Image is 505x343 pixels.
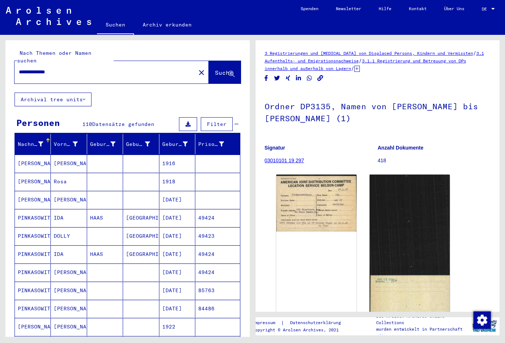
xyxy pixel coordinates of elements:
[473,311,491,329] img: Zustimmung ändern
[195,282,240,299] mat-cell: 85763
[265,58,466,71] a: 3.1.1 Registrierung und Betreuung von DPs innerhalb und außerhalb von Lagern
[126,138,159,150] div: Geburt‏
[473,50,476,56] span: /
[15,300,51,318] mat-cell: PINKASOWITSCH
[284,74,292,83] button: Share on Xing
[159,191,195,209] mat-cell: [DATE]
[162,138,197,150] div: Geburtsdatum
[90,138,125,150] div: Geburtsname
[126,140,150,148] div: Geburt‏
[473,311,490,328] div: Zustimmung ändern
[194,65,209,79] button: Clear
[15,134,51,154] mat-header-cell: Nachname
[159,264,195,281] mat-cell: [DATE]
[265,158,304,163] a: 03010101 19 297
[209,61,241,83] button: Suche
[17,50,91,64] mat-label: Nach Themen oder Namen suchen
[123,134,159,154] mat-header-cell: Geburt‏
[376,313,469,326] p: Die Arolsen Archives Online-Collections
[51,134,87,154] mat-header-cell: Vorname
[162,140,188,148] div: Geburtsdatum
[51,173,87,191] mat-cell: Rosa
[54,140,77,148] div: Vorname
[195,134,240,154] mat-header-cell: Prisoner #
[15,318,51,336] mat-cell: [PERSON_NAME]
[265,145,285,151] b: Signatur
[284,319,350,327] a: Datenschutzerklärung
[54,138,86,150] div: Vorname
[51,209,87,227] mat-cell: IDA
[123,245,159,263] mat-cell: [GEOGRAPHIC_DATA]
[15,227,51,245] mat-cell: PINKASOWITSCH
[159,209,195,227] mat-cell: [DATE]
[276,175,357,232] img: 001.jpg
[159,282,195,299] mat-cell: [DATE]
[207,121,227,127] span: Filter
[159,300,195,318] mat-cell: [DATE]
[195,209,240,227] mat-cell: 49424
[51,227,87,245] mat-cell: DOLLY
[51,264,87,281] mat-cell: [PERSON_NAME]
[15,93,91,106] button: Archival tree units
[159,245,195,263] mat-cell: [DATE]
[317,74,324,83] button: Copy link
[123,209,159,227] mat-cell: [GEOGRAPHIC_DATA]
[482,7,490,12] span: DE
[378,157,490,164] p: 418
[15,245,51,263] mat-cell: PINKASOWITSCH
[159,155,195,172] mat-cell: 1916
[376,326,469,339] p: wurden entwickelt in Partnerschaft mit
[16,116,60,129] div: Personen
[97,16,134,35] a: Suchen
[471,317,498,335] img: yv_logo.png
[90,140,115,148] div: Geburtsname
[15,282,51,299] mat-cell: PINKASOWITSCH
[15,191,51,209] mat-cell: [PERSON_NAME]
[159,134,195,154] mat-header-cell: Geburtsdatum
[51,300,87,318] mat-cell: [PERSON_NAME]
[195,300,240,318] mat-cell: 84486
[195,264,240,281] mat-cell: 49424
[252,319,281,327] a: Impressum
[198,138,233,150] div: Prisoner #
[215,69,233,76] span: Suche
[51,191,87,209] mat-cell: [PERSON_NAME]
[370,175,450,331] img: 002.jpg
[15,264,51,281] mat-cell: PINKASOWITSCH
[15,209,51,227] mat-cell: PINKASOWITSCH
[195,245,240,263] mat-cell: 49424
[252,327,350,333] p: Copyright © Arolsen Archives, 2021
[51,282,87,299] mat-cell: [PERSON_NAME]
[51,318,87,336] mat-cell: [PERSON_NAME]
[159,173,195,191] mat-cell: 1918
[87,245,123,263] mat-cell: HAAS
[15,155,51,172] mat-cell: [PERSON_NAME]
[195,227,240,245] mat-cell: 49423
[351,65,354,72] span: /
[51,155,87,172] mat-cell: [PERSON_NAME]
[378,145,423,151] b: Anzahl Dokumente
[265,90,491,134] h1: Ordner DP3135, Namen von [PERSON_NAME] bis [PERSON_NAME] (1)
[295,74,302,83] button: Share on LinkedIn
[123,227,159,245] mat-cell: [GEOGRAPHIC_DATA]
[51,245,87,263] mat-cell: IDA
[198,140,224,148] div: Prisoner #
[92,121,154,127] span: Datensätze gefunden
[15,173,51,191] mat-cell: [PERSON_NAME]
[18,138,52,150] div: Nachname
[87,134,123,154] mat-header-cell: Geburtsname
[134,16,200,33] a: Archiv erkunden
[265,50,473,56] a: 3 Registrierungen und [MEDICAL_DATA] von Displaced Persons, Kindern und Vermissten
[6,7,91,25] img: Arolsen_neg.svg
[87,209,123,227] mat-cell: HAAS
[359,57,362,64] span: /
[159,318,195,336] mat-cell: 1922
[82,121,92,127] span: 110
[306,74,313,83] button: Share on WhatsApp
[201,117,233,131] button: Filter
[252,319,350,327] div: |
[159,227,195,245] mat-cell: [DATE]
[262,74,270,83] button: Share on Facebook
[273,74,281,83] button: Share on Twitter
[197,68,206,77] mat-icon: close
